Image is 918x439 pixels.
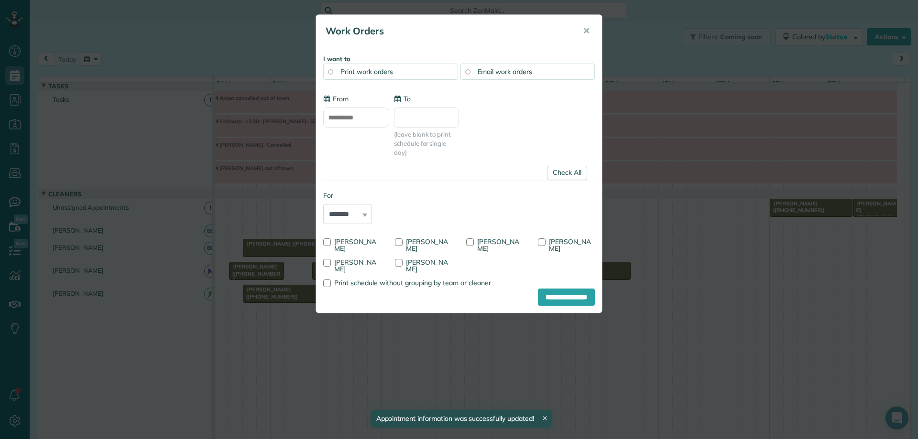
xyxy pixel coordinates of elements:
a: Check All [547,166,587,180]
strong: I want to [323,55,350,63]
input: Email work orders [465,69,470,74]
span: ✕ [583,25,590,36]
input: Print work orders [328,69,333,74]
span: Email work orders [478,67,532,76]
h5: Work Orders [326,24,569,38]
span: [PERSON_NAME] [406,258,448,273]
div: Appointment information was successfully updated! [370,410,552,428]
label: To [394,94,411,104]
label: From [323,94,349,104]
span: [PERSON_NAME] [334,258,376,273]
span: Print work orders [340,67,393,76]
span: [PERSON_NAME] [477,237,519,253]
label: For [323,191,372,200]
span: [PERSON_NAME] [406,237,448,253]
span: [PERSON_NAME] [549,237,591,253]
span: [PERSON_NAME] [334,237,376,253]
span: (leave blank to print schedule for single day) [394,130,459,157]
span: Print schedule without grouping by team or cleaner [334,278,491,287]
